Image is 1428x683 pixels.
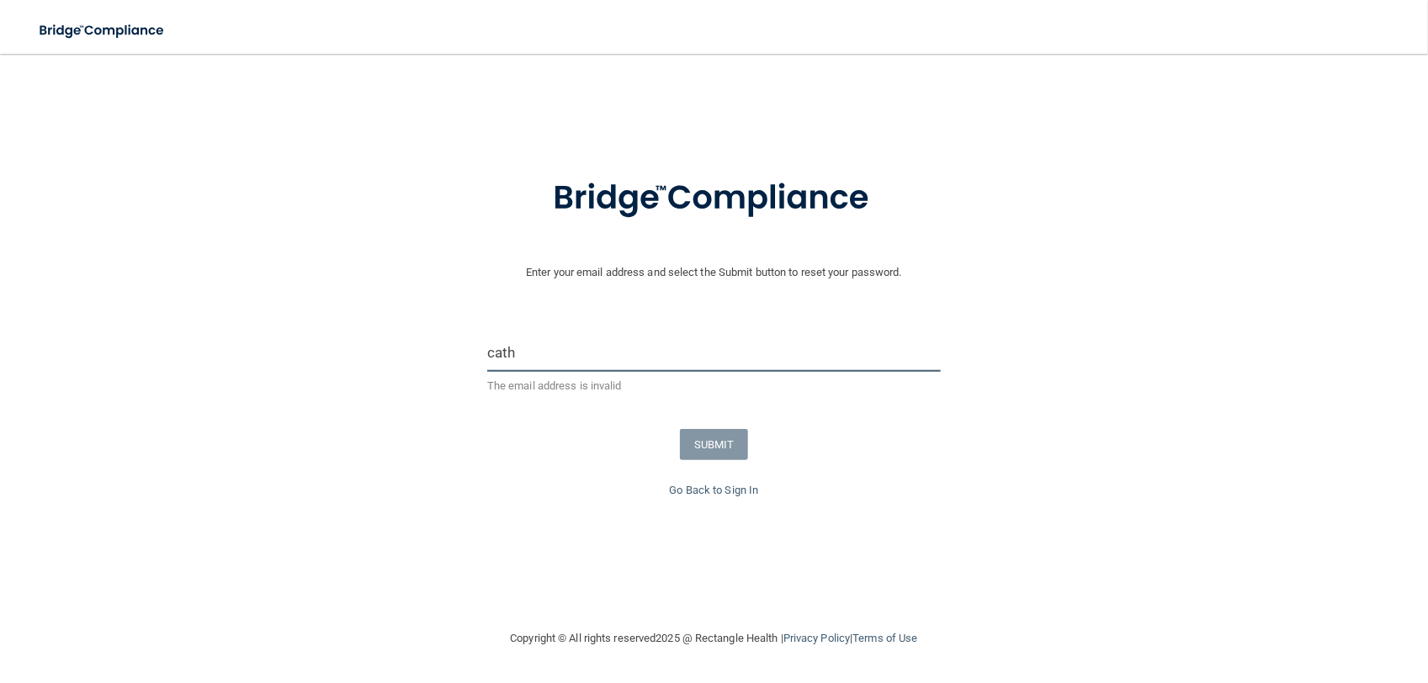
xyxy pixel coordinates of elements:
[670,484,759,496] a: Go Back to Sign In
[407,612,1022,665] div: Copyright © All rights reserved 2025 @ Rectangle Health | |
[487,334,941,372] input: Email
[680,429,748,460] button: SUBMIT
[852,632,917,644] a: Terms of Use
[1138,565,1408,632] iframe: Drift Widget Chat Controller
[518,155,910,242] img: bridge_compliance_login_screen.278c3ca4.svg
[25,13,180,48] img: bridge_compliance_login_screen.278c3ca4.svg
[783,632,850,644] a: Privacy Policy
[487,376,941,396] p: The email address is invalid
